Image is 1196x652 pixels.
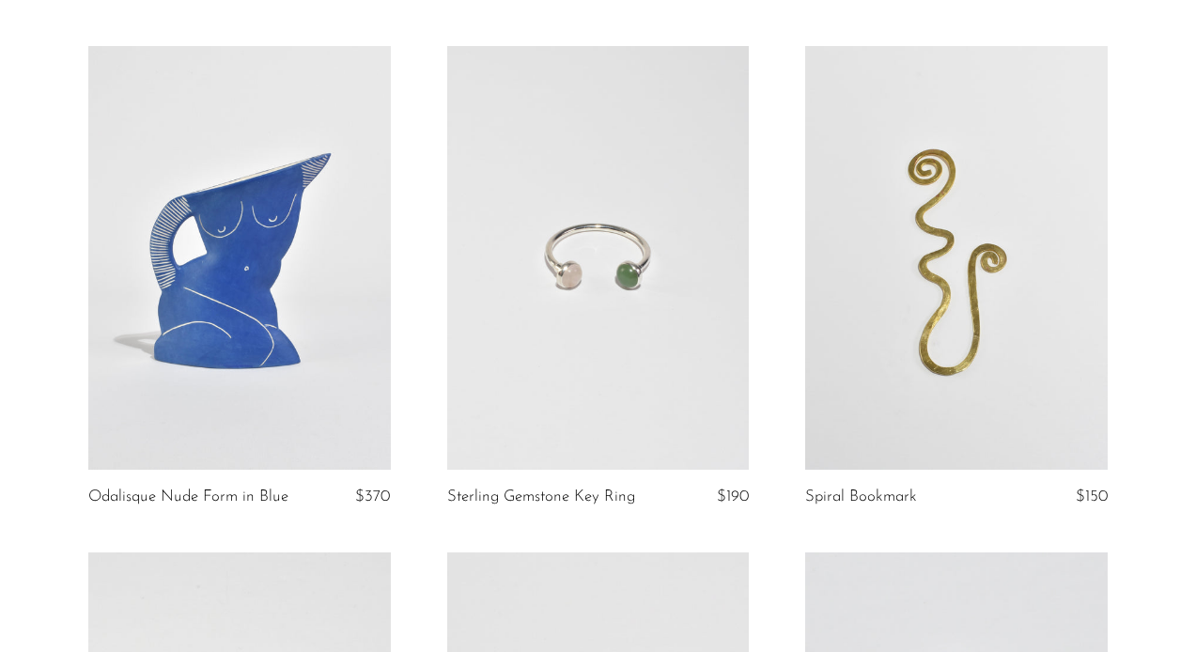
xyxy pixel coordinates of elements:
[447,489,635,505] a: Sterling Gemstone Key Ring
[1076,489,1108,505] span: $150
[355,489,390,505] span: $370
[717,489,749,505] span: $190
[805,489,917,505] a: Spiral Bookmark
[88,489,288,505] a: Odalisque Nude Form in Blue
